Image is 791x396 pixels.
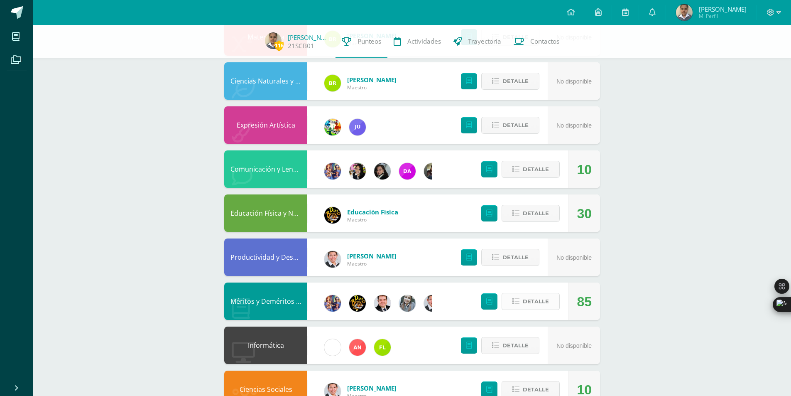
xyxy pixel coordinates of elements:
span: Mi Perfil [699,12,747,20]
span: Detalle [502,118,529,133]
a: 21SCB01 [288,42,314,50]
div: Méritos y Deméritos 5to. Primaria ¨B¨ [224,283,307,320]
img: 91fb60d109cd21dad9818b7e10cccf2e.png [324,75,341,91]
span: Contactos [530,37,559,46]
span: No disponible [556,122,592,129]
span: Actividades [407,37,441,46]
button: Detalle [502,205,560,222]
img: 08e00a7f0eb7830fd2468c6dcb3aac58.png [324,251,341,268]
span: Detalle [502,250,529,265]
img: 193c62e8dc14977076698c9988c57c15.png [265,32,282,49]
img: 35a1f8cfe552b0525d1a6bbd90ff6c8c.png [349,339,366,356]
img: cba4c69ace659ae4cf02a5761d9a2473.png [399,295,416,312]
img: 159e24a6ecedfdf8f489544946a573f0.png [324,119,341,135]
span: Detalle [523,206,549,221]
span: [PERSON_NAME] [699,5,747,13]
span: Maestro [347,84,397,91]
span: Detalle [502,338,529,353]
div: Educación Física y Natación [224,194,307,232]
div: 10 [577,151,592,188]
a: Contactos [507,25,566,58]
span: Detalle [523,162,549,177]
span: Detalle [523,294,549,309]
button: Detalle [502,293,560,310]
img: cae4b36d6049cd6b8500bd0f72497672.png [324,339,341,356]
img: 282f7266d1216b456af8b3d5ef4bcc50.png [349,163,366,180]
button: Detalle [481,337,539,354]
span: [PERSON_NAME] [347,76,397,84]
img: eda3c0d1caa5ac1a520cf0290d7c6ae4.png [324,207,341,224]
div: Informática [224,327,307,364]
span: Educación Física [347,208,398,216]
img: 3f4c0a665c62760dc8d25f6423ebedea.png [324,163,341,180]
div: Productividad y Desarrollo [224,239,307,276]
a: [PERSON_NAME] [288,33,329,42]
img: 193c62e8dc14977076698c9988c57c15.png [676,4,693,21]
img: 20293396c123fa1d0be50d4fd90c658f.png [399,163,416,180]
div: Comunicación y Lenguaje L.3 (Inglés y Laboratorio) [224,150,307,188]
span: Trayectoria [468,37,501,46]
a: Trayectoria [447,25,507,58]
span: Maestro [347,216,398,223]
div: Expresión Artística [224,106,307,144]
div: 85 [577,283,592,320]
a: Actividades [387,25,447,58]
img: 57933e79c0f622885edf5cfea874362b.png [374,295,391,312]
img: 7bd163c6daa573cac875167af135d202.png [374,163,391,180]
span: No disponible [556,342,592,349]
span: Punteos [358,37,381,46]
span: 116 [274,40,284,51]
img: 3f4c0a665c62760dc8d25f6423ebedea.png [324,295,341,312]
img: d6c3c6168549c828b01e81933f68206c.png [374,339,391,356]
a: Punteos [336,25,387,58]
div: Ciencias Naturales y Tecnología [224,62,307,100]
img: eda3c0d1caa5ac1a520cf0290d7c6ae4.png [349,295,366,312]
span: Detalle [502,74,529,89]
button: Detalle [481,249,539,266]
span: [PERSON_NAME] [347,252,397,260]
button: Detalle [481,117,539,134]
div: 30 [577,195,592,232]
button: Detalle [481,73,539,90]
span: Maestro [347,260,397,267]
img: 1cada5f849fe5bdc664534ba8dc5ae20.png [349,119,366,135]
span: No disponible [556,78,592,85]
span: [PERSON_NAME] [347,384,397,392]
img: f727c7009b8e908c37d274233f9e6ae1.png [424,163,441,180]
span: No disponible [556,254,592,261]
button: Detalle [502,161,560,178]
img: 08e00a7f0eb7830fd2468c6dcb3aac58.png [424,295,441,312]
